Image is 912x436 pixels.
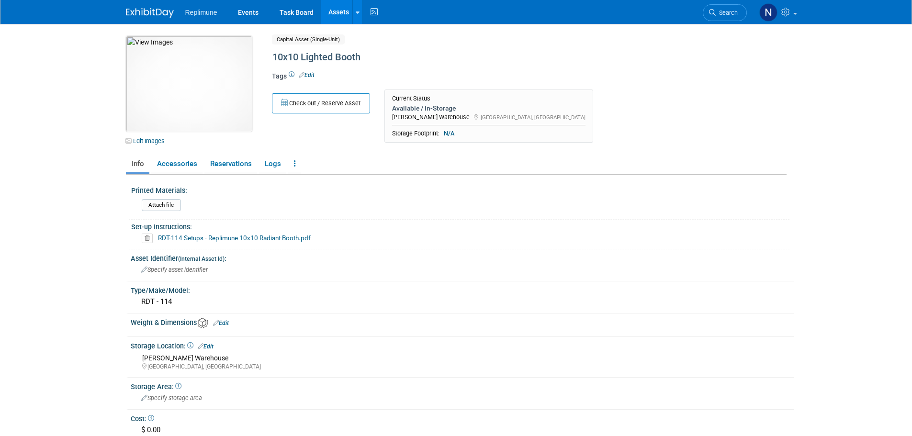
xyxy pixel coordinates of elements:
[703,4,747,21] a: Search
[131,339,794,351] div: Storage Location:
[716,9,738,16] span: Search
[392,95,585,102] div: Current Status
[272,93,370,113] button: Check out / Reserve Asset
[141,394,202,402] span: Specify storage area
[131,412,794,424] div: Cost:
[272,71,708,88] div: Tags
[441,129,457,138] span: N/A
[178,256,225,262] small: (Internal Asset Id)
[131,251,794,263] div: Asset Identifier :
[142,354,228,362] span: [PERSON_NAME] Warehouse
[392,104,585,112] div: Available / In-Storage
[272,34,345,45] span: Capital Asset (Single-Unit)
[198,343,214,350] a: Edit
[299,72,315,78] a: Edit
[213,320,229,326] a: Edit
[392,113,470,121] span: [PERSON_NAME] Warehouse
[158,234,311,242] a: RDT-114 Setups - Replimune 10x10 Radiant Booth.pdf
[204,156,257,172] a: Reservations
[481,114,585,121] span: [GEOGRAPHIC_DATA], [GEOGRAPHIC_DATA]
[141,266,208,273] span: Specify asset identifier
[126,8,174,18] img: ExhibitDay
[392,129,585,138] div: Storage Footprint:
[131,315,794,328] div: Weight & Dimensions
[131,283,794,295] div: Type/Make/Model:
[151,156,203,172] a: Accessories
[759,3,777,22] img: Nicole Schaeffner
[142,363,787,371] div: [GEOGRAPHIC_DATA], [GEOGRAPHIC_DATA]
[198,318,208,328] img: Asset Weight and Dimensions
[185,9,217,16] span: Replimune
[138,294,787,309] div: RDT - 114
[126,156,149,172] a: Info
[131,383,181,391] span: Storage Area:
[259,156,286,172] a: Logs
[131,183,789,195] div: Printed Materials:
[131,220,789,232] div: Set-up Instructions:
[126,36,252,132] img: View Images
[269,49,708,66] div: 10x10 Lighted Booth
[142,235,157,242] a: Delete attachment?
[126,135,169,147] a: Edit Images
